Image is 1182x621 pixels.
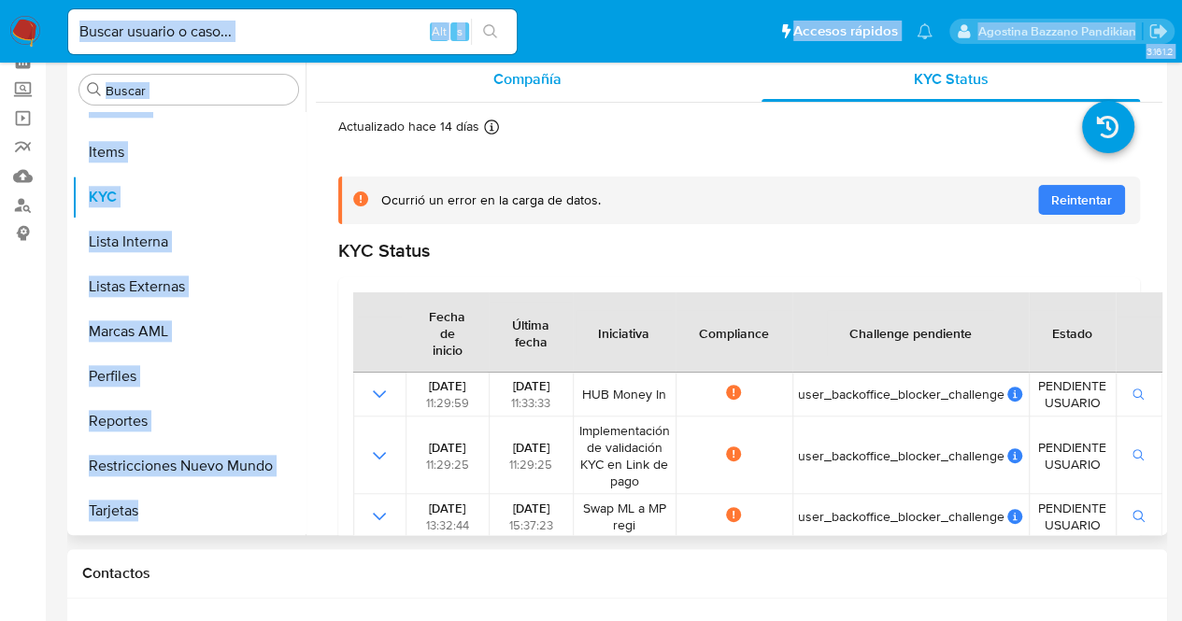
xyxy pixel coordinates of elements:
[87,82,102,97] button: Buscar
[72,130,306,175] button: Items
[72,309,306,354] button: Marcas AML
[72,399,306,444] button: Reportes
[72,219,306,264] button: Lista Interna
[68,20,517,44] input: Buscar usuario o caso...
[72,264,306,309] button: Listas Externas
[917,23,933,39] a: Notificaciones
[72,488,306,533] button: Tarjetas
[72,354,306,399] button: Perfiles
[471,19,509,45] button: search-icon
[457,22,463,40] span: s
[338,118,479,135] p: Actualizado hace 14 días
[82,564,1152,583] h1: Contactos
[72,444,306,488] button: Restricciones Nuevo Mundo
[914,68,989,90] span: KYC Status
[72,175,306,219] button: KYC
[1146,44,1173,59] span: 3.161.2
[493,68,562,90] span: Compañía
[1148,21,1168,41] a: Salir
[977,22,1142,40] p: agostina.bazzano@mercadolibre.com
[793,21,898,41] span: Accesos rápidos
[106,82,291,99] input: Buscar
[432,22,447,40] span: Alt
